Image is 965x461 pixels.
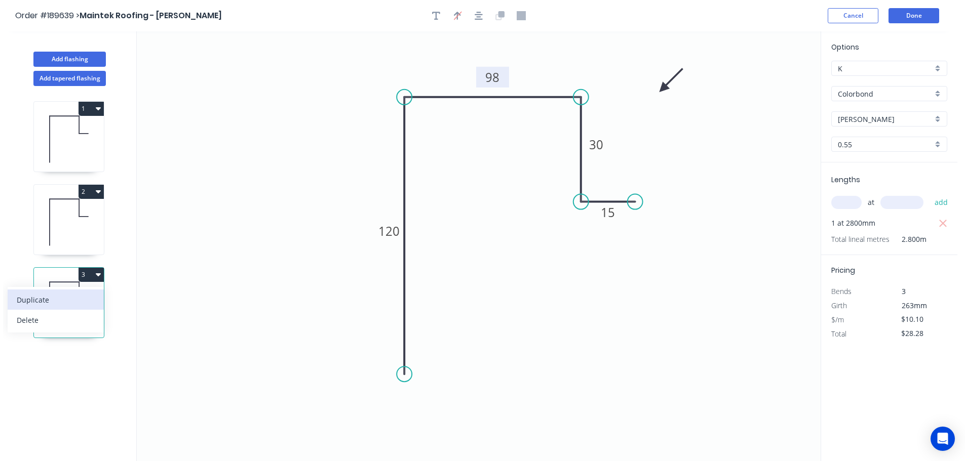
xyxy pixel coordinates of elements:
span: Pricing [831,265,855,275]
div: Delete [17,313,95,327]
span: 2.800m [890,232,927,246]
span: Total [831,329,846,339]
span: Girth [831,301,847,310]
span: at [868,195,874,209]
button: Duplicate [8,289,104,310]
button: Done [889,8,939,23]
button: add [930,194,953,211]
tspan: 15 [601,204,615,221]
button: 1 [79,102,104,116]
input: Material [838,89,933,99]
span: Lengths [831,175,860,185]
button: Delete [8,310,104,330]
button: Add flashing [33,52,106,67]
input: Price level [838,63,933,74]
button: Cancel [828,8,878,23]
input: Thickness [838,139,933,150]
svg: 0 [137,31,821,461]
span: 1 at 2800mm [831,216,875,230]
span: Bends [831,286,852,296]
span: $/m [831,315,844,324]
tspan: 120 [378,223,400,239]
span: Maintek Roofing - [PERSON_NAME] [80,10,222,21]
button: 3 [79,268,104,282]
span: Order #189639 > [15,10,80,21]
button: Add tapered flashing [33,71,106,86]
tspan: 30 [589,136,603,153]
input: Colour [838,114,933,124]
span: 3 [902,286,906,296]
span: Total lineal metres [831,232,890,246]
div: Duplicate [17,292,95,307]
span: Options [831,42,859,52]
div: Open Intercom Messenger [931,427,955,451]
tspan: 98 [485,69,499,86]
button: 2 [79,185,104,199]
span: 263mm [902,301,927,310]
